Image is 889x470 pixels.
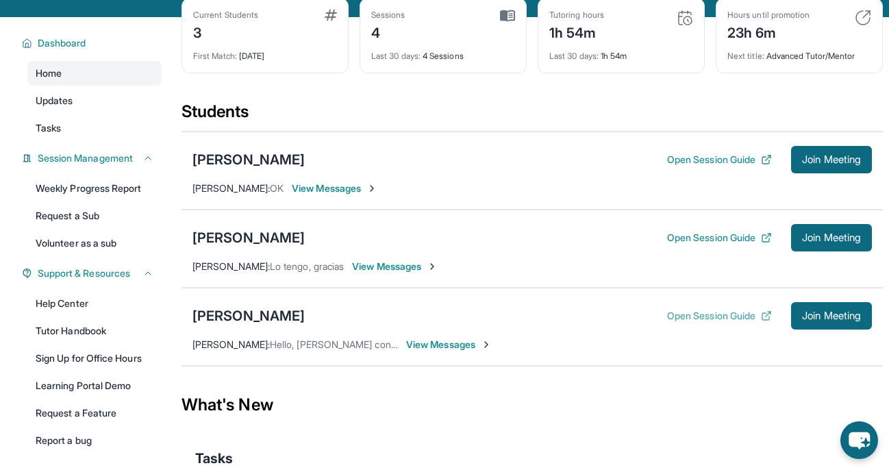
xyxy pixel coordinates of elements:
[27,291,162,316] a: Help Center
[32,151,153,165] button: Session Management
[192,182,270,194] span: [PERSON_NAME] :
[270,182,284,194] span: OK
[802,312,861,320] span: Join Meeting
[36,94,73,108] span: Updates
[192,228,305,247] div: [PERSON_NAME]
[36,121,61,135] span: Tasks
[802,234,861,242] span: Join Meeting
[27,176,162,201] a: Weekly Progress Report
[32,267,153,280] button: Support & Resources
[36,66,62,80] span: Home
[667,309,772,323] button: Open Session Guide
[192,260,270,272] span: [PERSON_NAME] :
[27,61,162,86] a: Home
[802,156,861,164] span: Join Meeting
[371,42,515,62] div: 4 Sessions
[193,10,258,21] div: Current Students
[791,302,872,330] button: Join Meeting
[667,231,772,245] button: Open Session Guide
[195,449,233,468] span: Tasks
[193,42,337,62] div: [DATE]
[270,260,344,272] span: Lo tengo, gracias
[791,146,872,173] button: Join Meeting
[27,346,162,371] a: Sign Up for Office Hours
[27,116,162,140] a: Tasks
[481,339,492,350] img: Chevron-Right
[366,183,377,194] img: Chevron-Right
[371,10,405,21] div: Sessions
[791,224,872,251] button: Join Meeting
[727,42,871,62] div: Advanced Tutor/Mentor
[727,21,810,42] div: 23h 6m
[27,401,162,425] a: Request a Feature
[27,319,162,343] a: Tutor Handbook
[427,261,438,272] img: Chevron-Right
[352,260,438,273] span: View Messages
[371,21,405,42] div: 4
[840,421,878,459] button: chat-button
[181,375,883,435] div: What's New
[549,21,604,42] div: 1h 54m
[192,150,305,169] div: [PERSON_NAME]
[549,51,599,61] span: Last 30 days :
[325,10,337,21] img: card
[193,51,237,61] span: First Match :
[38,151,133,165] span: Session Management
[192,306,305,325] div: [PERSON_NAME]
[193,21,258,42] div: 3
[38,267,130,280] span: Support & Resources
[27,88,162,113] a: Updates
[727,10,810,21] div: Hours until promotion
[27,203,162,228] a: Request a Sub
[677,10,693,26] img: card
[38,36,86,50] span: Dashboard
[406,338,492,351] span: View Messages
[27,428,162,453] a: Report a bug
[667,153,772,166] button: Open Session Guide
[192,338,270,350] span: [PERSON_NAME] :
[27,231,162,256] a: Volunteer as a sub
[549,42,693,62] div: 1h 54m
[292,182,377,195] span: View Messages
[549,10,604,21] div: Tutoring hours
[181,101,883,131] div: Students
[500,10,515,22] img: card
[32,36,153,50] button: Dashboard
[27,373,162,398] a: Learning Portal Demo
[727,51,764,61] span: Next title :
[855,10,871,26] img: card
[371,51,421,61] span: Last 30 days :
